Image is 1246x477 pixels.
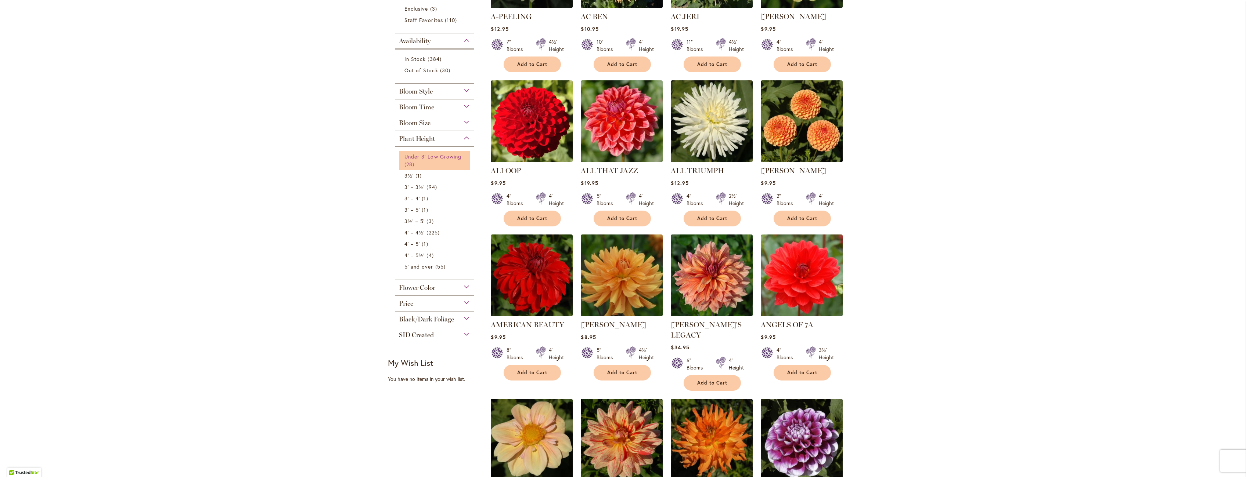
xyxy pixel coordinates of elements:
[729,357,744,371] div: 4' Height
[639,346,654,361] div: 4½' Height
[761,25,775,32] span: $9.95
[491,311,573,318] a: AMERICAN BEAUTY
[639,192,654,207] div: 4' Height
[671,179,688,186] span: $12.95
[607,369,637,376] span: Add to Cart
[777,38,797,53] div: 4" Blooms
[687,192,707,207] div: 4" Blooms
[684,57,741,72] button: Add to Cart
[517,61,547,68] span: Add to Cart
[404,55,467,63] a: In Stock 384
[399,119,431,127] span: Bloom Size
[581,179,598,186] span: $19.95
[491,25,508,32] span: $12.95
[761,311,843,318] a: ANGELS OF 7A
[388,375,486,383] div: You have no items in your wish list.
[399,87,433,95] span: Bloom Style
[581,320,646,329] a: [PERSON_NAME]
[440,66,452,74] span: 30
[684,211,741,226] button: Add to Cart
[774,211,831,226] button: Add to Cart
[404,195,420,202] span: 3' – 4'
[504,57,561,72] button: Add to Cart
[761,320,813,329] a: ANGELS OF 7A
[777,192,797,207] div: 2" Blooms
[684,375,741,391] button: Add to Cart
[607,61,637,68] span: Add to Cart
[787,369,817,376] span: Add to Cart
[549,38,564,53] div: 4½' Height
[404,218,425,225] span: 3½' – 5'
[581,334,596,341] span: $8.95
[491,12,532,21] a: A-PEELING
[399,315,454,323] span: Black/Dark Foliage
[404,229,467,236] a: 4' – 4½' 225
[581,3,663,10] a: AC BEN
[404,17,443,23] span: Staff Favorites
[761,157,843,164] a: AMBER QUEEN
[404,240,467,248] a: 4' – 5' 1
[445,16,459,24] span: 110
[697,380,727,386] span: Add to Cart
[428,55,443,63] span: 384
[607,215,637,222] span: Add to Cart
[404,229,425,236] span: 4' – 4½'
[404,183,425,190] span: 3' – 3½'
[597,192,617,207] div: 5" Blooms
[404,263,467,270] a: 5' and over 55
[639,38,654,53] div: 4' Height
[774,57,831,72] button: Add to Cart
[787,215,817,222] span: Add to Cart
[399,135,435,143] span: Plant Height
[404,16,467,24] a: Staff Favorites
[671,3,753,10] a: AC Jeri
[581,311,663,318] a: ANDREW CHARLES
[404,66,467,74] a: Out of Stock 30
[491,157,573,164] a: ALI OOP
[404,5,428,12] span: Exclusive
[761,166,826,175] a: [PERSON_NAME]
[491,320,564,329] a: AMERICAN BEAUTY
[404,5,467,12] a: Exclusive
[426,229,441,236] span: 225
[787,61,817,68] span: Add to Cart
[399,299,413,307] span: Price
[671,80,753,162] img: ALL TRIUMPH
[777,346,797,361] div: 4" Blooms
[671,234,753,316] img: Andy's Legacy
[404,55,426,62] span: In Stock
[491,179,505,186] span: $9.95
[687,357,707,371] div: 6" Blooms
[404,194,467,202] a: 3' – 4' 1
[761,179,775,186] span: $9.95
[581,234,663,316] img: ANDREW CHARLES
[819,346,834,361] div: 3½' Height
[761,234,843,316] img: ANGELS OF 7A
[697,61,727,68] span: Add to Cart
[819,38,834,53] div: 4' Height
[597,38,617,53] div: 10" Blooms
[549,346,564,361] div: 4' Height
[594,57,651,72] button: Add to Cart
[504,365,561,380] button: Add to Cart
[404,153,467,168] a: Under 3' Low Growing 28
[6,451,26,471] iframe: Launch Accessibility Center
[491,3,573,10] a: A-Peeling
[491,80,573,162] img: ALI OOP
[581,12,608,21] a: AC BEN
[597,346,617,361] div: 5" Blooms
[435,263,447,270] span: 55
[729,38,744,53] div: 4½' Height
[430,5,439,12] span: 3
[404,263,433,270] span: 5' and over
[581,25,598,32] span: $10.95
[399,37,431,45] span: Availability
[507,192,527,207] div: 4" Blooms
[404,67,438,74] span: Out of Stock
[549,192,564,207] div: 4' Height
[404,172,467,179] a: 3½' 1
[761,334,775,341] span: $9.95
[491,166,521,175] a: ALI OOP
[671,311,753,318] a: Andy's Legacy
[404,217,467,225] a: 3½' – 5' 3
